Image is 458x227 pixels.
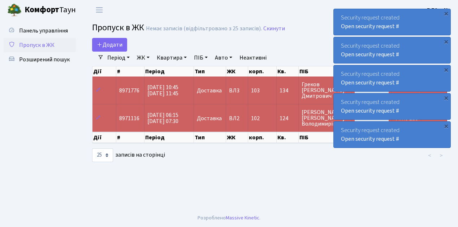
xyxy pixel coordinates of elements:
span: Пропуск в ЖК [92,21,144,34]
th: ЖК [226,132,248,143]
div: Немає записів (відфільтровано з 25 записів). [146,25,262,32]
span: [DATE] 06:15 [DATE] 07:30 [147,111,178,125]
span: Пропуск в ЖК [19,41,55,49]
a: Open security request # [341,51,399,58]
th: # [116,132,144,143]
span: Додати [97,41,122,49]
a: ПІБ [191,52,211,64]
a: ВЛ2 -. К. [427,6,449,14]
th: Дії [92,66,116,77]
span: Розширений пошук [19,56,70,64]
div: × [442,66,450,73]
a: Open security request # [341,107,399,115]
a: Період [104,52,133,64]
span: Панель управління [19,27,68,35]
span: 8971116 [119,114,139,122]
a: Open security request # [341,79,399,87]
a: Панель управління [4,23,76,38]
th: Кв. [277,66,298,77]
div: Security request created [334,122,450,148]
div: × [442,94,450,101]
th: ПІБ [299,132,352,143]
span: 102 [251,114,260,122]
span: 8971776 [119,87,139,95]
a: Розширений пошук [4,52,76,67]
div: Розроблено . [198,214,260,222]
th: ЖК [226,66,248,77]
span: Доставка [197,88,222,93]
span: 134 [280,88,295,93]
span: 124 [280,115,295,121]
label: записів на сторінці [92,148,165,162]
div: × [442,10,450,17]
span: Таун [25,4,76,16]
th: Період [144,132,194,143]
div: Security request created [334,37,450,63]
img: logo.png [7,3,22,17]
a: Open security request # [341,22,399,30]
span: [DATE] 10:45 [DATE] 11:45 [147,83,178,97]
th: # [116,66,144,77]
th: Тип [194,66,226,77]
a: Open security request # [341,135,399,143]
button: Переключити навігацію [90,4,108,16]
th: корп. [248,66,277,77]
a: Пропуск в ЖК [4,38,76,52]
div: Security request created [334,93,450,119]
span: 103 [251,87,260,95]
div: Security request created [334,9,450,35]
span: ВЛ3 [229,88,245,93]
th: Тип [194,132,226,143]
a: Авто [212,52,235,64]
a: Додати [92,38,127,52]
a: ЖК [134,52,152,64]
b: Комфорт [25,4,59,16]
th: Кв. [277,132,298,143]
a: Неактивні [237,52,269,64]
th: Дії [92,132,116,143]
a: Скинути [263,25,285,32]
a: Квартира [154,52,190,64]
th: ПІБ [299,66,352,77]
th: корп. [248,132,277,143]
div: × [442,38,450,45]
div: Security request created [334,65,450,91]
span: Греков [PERSON_NAME] Дмитрович [302,82,349,99]
th: Період [144,66,194,77]
span: Доставка [197,115,222,121]
select: записів на сторінці [92,148,113,162]
span: ВЛ2 [229,115,245,121]
div: × [442,122,450,130]
a: Massive Kinetic [226,214,259,222]
span: [PERSON_NAME] [PERSON_NAME] Володимирівна [302,109,349,127]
